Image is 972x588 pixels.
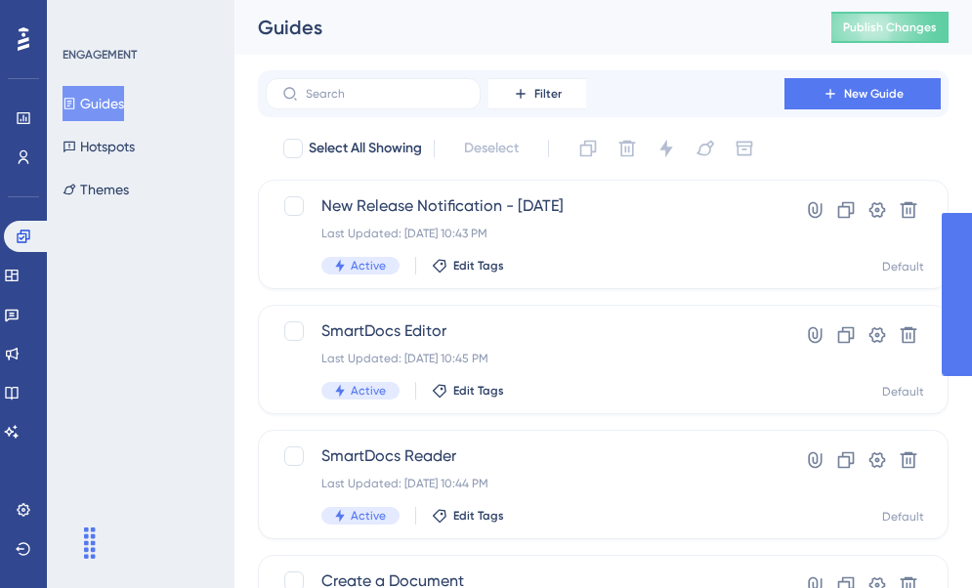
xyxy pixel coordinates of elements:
[309,137,422,160] span: Select All Showing
[321,319,729,343] span: SmartDocs Editor
[453,383,504,399] span: Edit Tags
[882,384,924,399] div: Default
[432,383,504,399] button: Edit Tags
[321,444,729,468] span: SmartDocs Reader
[258,14,782,41] div: Guides
[453,508,504,524] span: Edit Tags
[453,258,504,273] span: Edit Tags
[843,20,937,35] span: Publish Changes
[432,258,504,273] button: Edit Tags
[63,47,137,63] div: ENGAGEMENT
[784,78,941,109] button: New Guide
[63,129,135,164] button: Hotspots
[882,259,924,274] div: Default
[321,226,729,241] div: Last Updated: [DATE] 10:43 PM
[321,476,729,491] div: Last Updated: [DATE] 10:44 PM
[63,86,124,121] button: Guides
[306,87,464,101] input: Search
[831,12,949,43] button: Publish Changes
[446,131,536,166] button: Deselect
[844,86,904,102] span: New Guide
[351,508,386,524] span: Active
[74,514,106,572] div: Drag
[432,508,504,524] button: Edit Tags
[534,86,562,102] span: Filter
[464,137,519,160] span: Deselect
[488,78,586,109] button: Filter
[321,194,729,218] span: New Release Notification - [DATE]
[351,383,386,399] span: Active
[321,351,729,366] div: Last Updated: [DATE] 10:45 PM
[351,258,386,273] span: Active
[882,509,924,525] div: Default
[63,172,129,207] button: Themes
[890,511,949,569] iframe: UserGuiding AI Assistant Launcher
